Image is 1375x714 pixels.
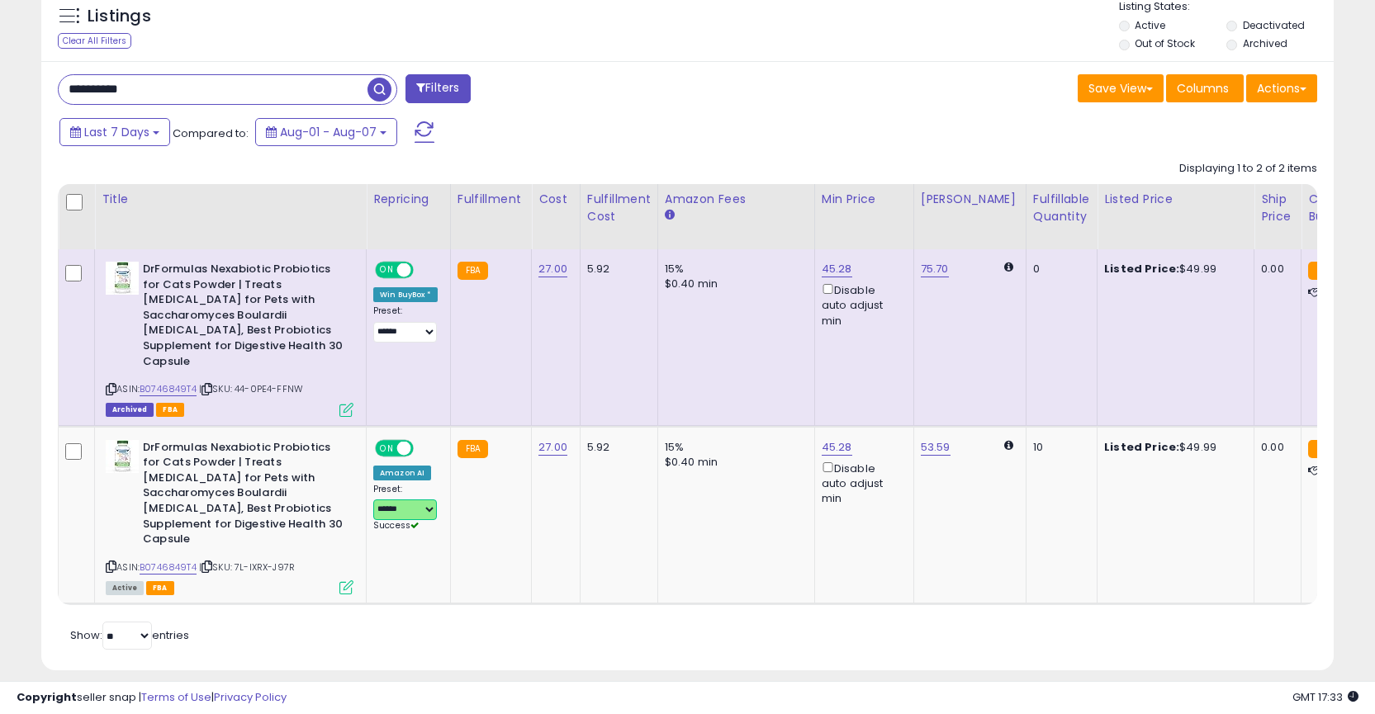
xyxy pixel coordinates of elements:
div: $49.99 [1104,440,1241,455]
h5: Listings [88,5,151,28]
label: Archived [1243,36,1287,50]
span: OFF [411,441,438,455]
span: ON [377,263,397,277]
div: [PERSON_NAME] [921,191,1019,208]
a: 27.00 [538,261,567,277]
b: DrFormulas Nexabiotic Probiotics for Cats Powder | Treats [MEDICAL_DATA] for Pets with Saccharomy... [143,262,344,373]
a: 75.70 [921,261,949,277]
span: All listings currently available for purchase on Amazon [106,581,144,595]
button: Actions [1246,74,1317,102]
a: 53.59 [921,439,951,456]
small: Amazon Fees. [665,208,675,223]
div: Listed Price [1104,191,1247,208]
div: 0.00 [1261,262,1288,277]
span: FBA [156,403,184,417]
label: Active [1135,18,1165,32]
div: seller snap | | [17,690,287,706]
b: DrFormulas Nexabiotic Probiotics for Cats Powder | Treats [MEDICAL_DATA] for Pets with Saccharomy... [143,440,344,551]
i: Calculated using Dynamic Max Price. [1004,440,1013,451]
a: B0746849T4 [140,560,197,575]
a: 45.28 [822,261,852,277]
label: Out of Stock [1135,36,1195,50]
div: Fulfillment [458,191,524,208]
a: B0746849T4 [140,382,197,396]
span: | SKU: 7L-IXRX-J97R [199,560,295,574]
button: Filters [405,74,470,103]
div: 15% [665,440,802,455]
span: Compared to: [173,125,249,141]
span: Last 7 Days [84,124,149,140]
small: FBA [1308,440,1339,458]
a: 27.00 [538,439,567,456]
span: Success [373,519,419,532]
div: Displaying 1 to 2 of 2 items [1179,161,1317,177]
span: | SKU: 44-0PE4-FFNW [199,382,303,395]
a: Terms of Use [141,689,211,705]
strong: Copyright [17,689,77,705]
div: Disable auto adjust min [822,459,901,507]
div: 5.92 [587,440,645,455]
b: Listed Price: [1104,439,1179,455]
div: $0.40 min [665,455,802,470]
div: Fulfillable Quantity [1033,191,1090,225]
div: Min Price [822,191,907,208]
div: Disable auto adjust min [822,281,901,329]
div: Repricing [373,191,443,208]
div: 10 [1033,440,1084,455]
span: Aug-01 - Aug-07 [280,124,377,140]
div: Clear All Filters [58,33,131,49]
span: 2025-08-15 17:33 GMT [1292,689,1358,705]
img: 41q4Xya23NL._SL40_.jpg [106,262,139,295]
small: FBA [458,440,488,458]
div: Amazon Fees [665,191,808,208]
div: ASIN: [106,262,353,415]
div: Fulfillment Cost [587,191,651,225]
b: Listed Price: [1104,261,1179,277]
div: 5.92 [587,262,645,277]
small: FBA [458,262,488,280]
span: ON [377,441,397,455]
div: $0.40 min [665,277,802,291]
div: $49.99 [1104,262,1241,277]
div: Win BuyBox * [373,287,438,302]
div: 15% [665,262,802,277]
div: Title [102,191,359,208]
label: Deactivated [1243,18,1305,32]
div: Preset: [373,305,438,343]
a: Privacy Policy [214,689,287,705]
a: 45.28 [822,439,852,456]
span: Show: entries [70,627,189,643]
div: Amazon AI [373,466,431,480]
div: ASIN: [106,440,353,593]
div: 0.00 [1261,440,1288,455]
img: 41q4Xya23NL._SL40_.jpg [106,440,139,473]
button: Columns [1166,74,1244,102]
small: FBA [1308,262,1339,280]
span: OFF [411,263,438,277]
div: Ship Price [1261,191,1294,225]
div: Preset: [373,484,438,532]
span: Columns [1177,80,1229,97]
div: Cost [538,191,573,208]
span: FBA [146,581,174,595]
button: Save View [1078,74,1164,102]
button: Aug-01 - Aug-07 [255,118,397,146]
div: 0 [1033,262,1084,277]
button: Last 7 Days [59,118,170,146]
span: Listings that have been deleted from Seller Central [106,403,154,417]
